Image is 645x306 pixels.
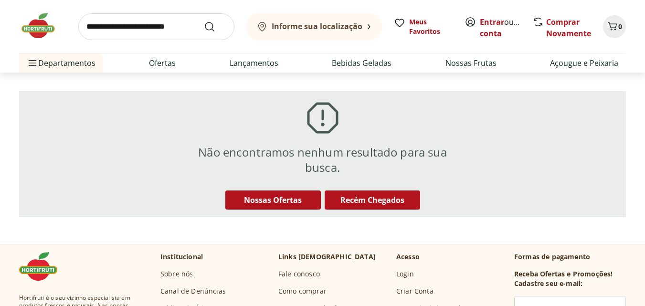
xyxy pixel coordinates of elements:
[278,252,376,262] p: Links [DEMOGRAPHIC_DATA]
[340,195,404,205] span: Recém Chegados
[445,57,497,69] a: Nossas Frutas
[160,252,203,262] p: Institucional
[546,17,591,39] a: Comprar Novamente
[396,252,420,262] p: Acesso
[480,17,532,39] a: Criar conta
[514,279,582,288] h3: Cadastre seu e-mail:
[480,17,504,27] a: Entrar
[603,15,626,38] button: Carrinho
[246,13,382,40] button: Informe sua localização
[149,57,176,69] a: Ofertas
[514,269,613,279] h3: Receba Ofertas e Promoções!
[19,252,67,281] img: Hortifruti
[396,269,414,279] a: Login
[550,57,618,69] a: Açougue e Peixaria
[160,286,226,296] a: Canal de Denúncias
[186,145,459,175] h2: Não encontramos nenhum resultado para sua busca.
[244,195,302,205] span: Nossas Ofertas
[618,22,622,31] span: 0
[278,286,327,296] a: Como comprar
[204,21,227,32] button: Submit Search
[225,190,321,210] button: Nossas Ofertas
[160,269,193,279] a: Sobre nós
[409,17,453,36] span: Meus Favoritos
[514,252,626,262] p: Formas de pagamento
[230,57,278,69] a: Lançamentos
[332,57,391,69] a: Bebidas Geladas
[27,52,95,74] span: Departamentos
[78,13,234,40] input: search
[396,286,434,296] a: Criar Conta
[480,16,522,39] span: ou
[19,11,67,40] img: Hortifruti
[272,21,362,32] b: Informe sua localização
[278,269,320,279] a: Fale conosco
[394,17,453,36] a: Meus Favoritos
[27,52,38,74] button: Menu
[325,190,420,210] button: Recém Chegados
